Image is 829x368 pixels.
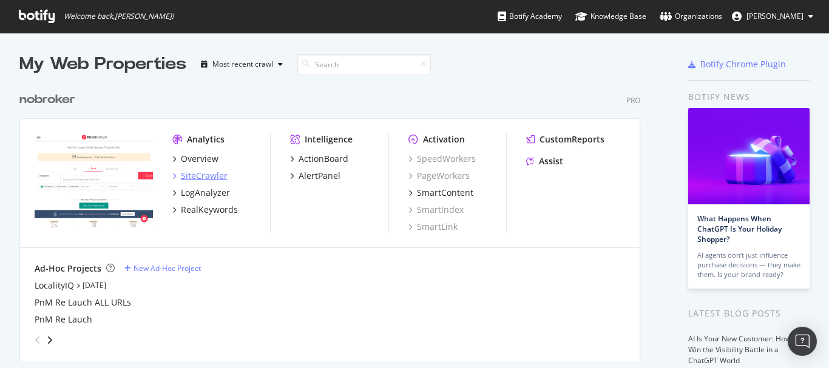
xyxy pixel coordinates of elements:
div: Botify news [688,90,810,104]
span: Welcome back, [PERSON_NAME] ! [64,12,174,21]
input: Search [297,54,431,75]
img: nobroker.com [35,133,153,228]
a: SmartIndex [408,204,464,216]
a: SpeedWorkers [408,153,476,165]
div: Knowledge Base [575,10,646,22]
a: Assist [526,155,563,167]
div: CustomReports [540,133,604,146]
img: What Happens When ChatGPT Is Your Holiday Shopper? [688,108,810,204]
button: Most recent crawl [196,55,288,74]
a: SmartContent [408,187,473,199]
div: Ad-Hoc Projects [35,263,101,275]
a: RealKeywords [172,204,238,216]
div: Overview [181,153,218,165]
div: AI agents don’t just influence purchase decisions — they make them. Is your brand ready? [697,250,800,279]
div: angle-right [46,334,54,346]
div: Open Intercom Messenger [788,327,817,356]
div: ActionBoard [299,153,348,165]
a: SiteCrawler [172,170,228,182]
a: SmartLink [408,221,458,233]
a: AlertPanel [290,170,340,182]
a: PageWorkers [408,170,470,182]
div: grid [19,76,650,361]
div: LogAnalyzer [181,187,230,199]
div: SiteCrawler [181,170,228,182]
div: New Ad-Hoc Project [134,263,201,273]
div: Botify Chrome Plugin [700,58,786,70]
div: Most recent crawl [212,61,273,68]
div: nobroker [19,91,75,109]
div: Assist [539,155,563,167]
a: ActionBoard [290,153,348,165]
div: Latest Blog Posts [688,307,810,320]
a: [DATE] [83,280,106,290]
a: nobroker [19,91,80,109]
a: Overview [172,153,218,165]
div: RealKeywords [181,204,238,216]
div: Botify Academy [498,10,562,22]
a: PnM Re Lauch ALL URLs [35,296,131,309]
div: Analytics [187,133,225,146]
a: LocalityIQ [35,279,74,292]
a: New Ad-Hoc Project [124,263,201,273]
div: My Web Properties [19,52,186,76]
div: Activation [423,133,465,146]
a: Botify Chrome Plugin [688,58,786,70]
span: Rahul Sahani [746,11,804,21]
div: angle-left [30,330,46,350]
a: CustomReports [526,133,604,146]
a: What Happens When ChatGPT Is Your Holiday Shopper? [697,213,782,244]
div: Intelligence [305,133,353,146]
div: Organizations [660,10,722,22]
a: PnM Re Lauch [35,313,92,326]
div: AlertPanel [299,170,340,182]
div: SmartContent [417,187,473,199]
div: Pro [626,95,640,105]
a: LogAnalyzer [172,187,230,199]
a: AI Is Your New Customer: How to Win the Visibility Battle in a ChatGPT World [688,333,799,366]
button: [PERSON_NAME] [722,7,823,26]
